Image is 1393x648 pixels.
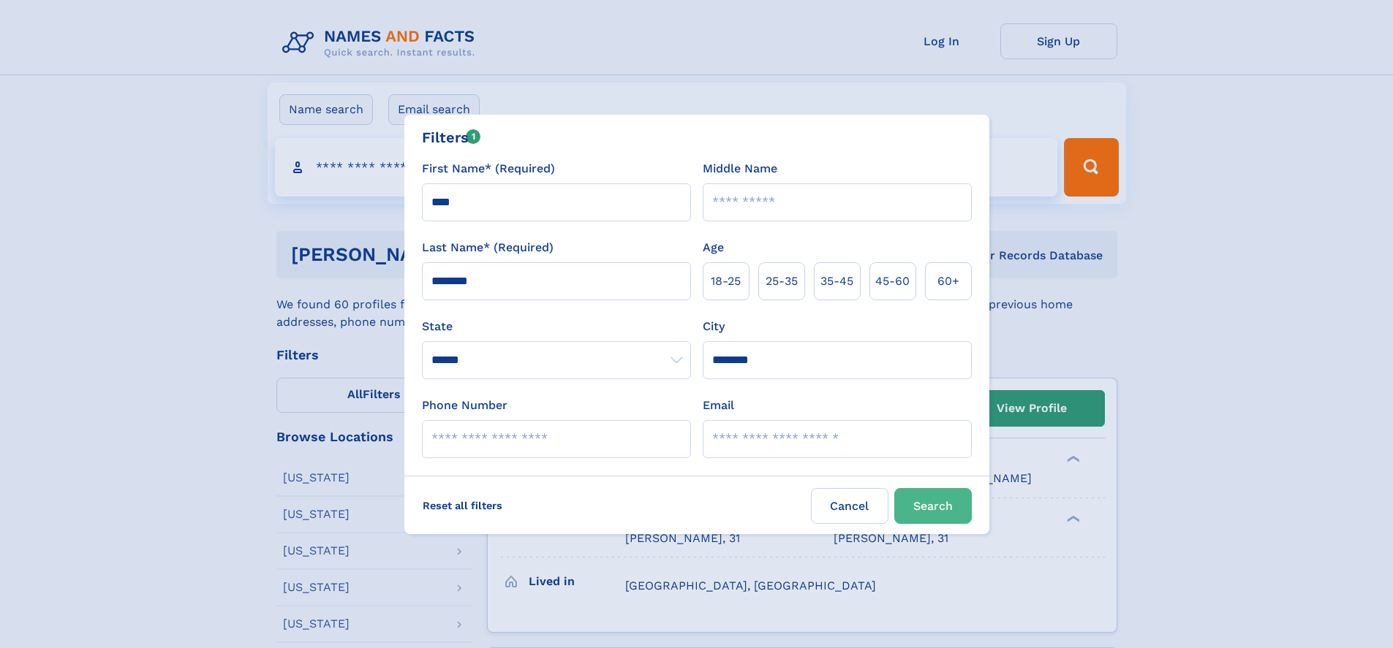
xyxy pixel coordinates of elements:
label: Middle Name [703,160,777,178]
label: Phone Number [422,397,507,414]
label: Cancel [811,488,888,524]
label: State [422,318,691,335]
button: Search [894,488,972,524]
span: 35‑45 [820,272,853,290]
label: Last Name* (Required) [422,239,554,256]
label: Email [703,397,734,414]
label: Reset all filters [413,488,512,523]
label: Age [703,239,724,256]
span: 18‑25 [711,272,741,290]
span: 25‑35 [766,272,798,290]
div: Filters [422,126,481,148]
label: City [703,318,725,335]
span: 60+ [937,272,959,290]
span: 45‑60 [875,272,910,290]
label: First Name* (Required) [422,160,555,178]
